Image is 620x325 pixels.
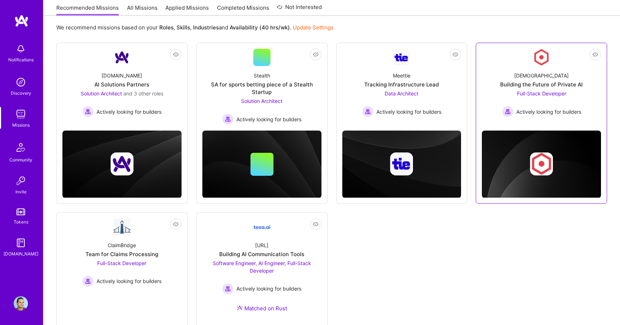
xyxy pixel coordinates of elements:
[173,221,179,227] i: icon EyeClosed
[222,113,234,125] img: Actively looking for builders
[94,81,149,88] div: AI Solutions Partners
[254,72,270,79] div: Stealth
[313,221,319,227] i: icon EyeClosed
[85,250,158,258] div: Team for Claims Processing
[517,90,566,96] span: Full-Stack Developer
[97,108,161,116] span: Actively looking for builders
[217,4,269,16] a: Completed Missions
[14,174,28,188] img: Invite
[376,108,441,116] span: Actively looking for builders
[56,4,119,16] a: Recommended Missions
[56,24,334,31] p: We recommend missions based on your , , and .
[17,208,25,215] img: tokens
[364,81,439,88] div: Tracking Infrastructure Lead
[165,4,209,16] a: Applied Missions
[213,260,311,274] span: Software Engineer, AI Engineer, Full-Stack Developer
[393,50,410,65] img: Company Logo
[452,52,458,57] i: icon EyeClosed
[113,49,131,66] img: Company Logo
[237,305,287,312] div: Matched on Rust
[9,156,32,164] div: Community
[177,24,190,31] b: Skills
[127,4,158,16] a: All Missions
[514,72,569,79] div: [DEMOGRAPHIC_DATA]
[313,52,319,57] i: icon EyeClosed
[530,152,553,175] img: Company logo
[14,14,29,27] img: logo
[219,250,304,258] div: Building AI Communication Tools
[8,56,34,63] div: Notifications
[393,72,410,79] div: Meettie
[123,90,163,96] span: and 3 other roles
[237,305,243,311] img: Ateam Purple Icon
[236,285,301,292] span: Actively looking for builders
[14,42,28,56] img: bell
[12,139,29,156] img: Community
[255,241,268,249] div: [URL]
[502,106,513,117] img: Actively looking for builders
[14,218,28,226] div: Tokens
[173,52,179,57] i: icon EyeClosed
[12,121,30,129] div: Missions
[202,131,321,198] img: cover
[482,131,601,198] img: cover
[14,296,28,311] img: User Avatar
[277,3,322,16] a: Not Interested
[342,131,461,198] img: cover
[14,107,28,121] img: teamwork
[293,24,334,31] a: Update Settings
[362,106,374,117] img: Actively looking for builders
[592,52,598,57] i: icon EyeClosed
[113,218,131,236] img: Company Logo
[230,24,290,31] b: Availability (40 hrs/wk)
[241,98,282,104] span: Solution Architect
[202,81,321,96] div: SA for sports betting piece of a Stealth Startup
[15,188,27,196] div: Invite
[14,236,28,250] img: guide book
[82,275,94,287] img: Actively looking for builders
[111,152,133,175] img: Company logo
[81,90,122,96] span: Solution Architect
[102,72,142,79] div: [DOMAIN_NAME]
[193,24,219,31] b: Industries
[82,106,94,117] img: Actively looking for builders
[390,152,413,175] img: Company logo
[533,49,550,66] img: Company Logo
[108,241,136,249] div: ClaimBridge
[62,131,182,198] img: cover
[97,260,146,266] span: Full-Stack Developer
[253,218,271,236] img: Company Logo
[159,24,174,31] b: Roles
[236,116,301,123] span: Actively looking for builders
[222,283,234,295] img: Actively looking for builders
[385,90,418,96] span: Data Architect
[4,250,38,258] div: [DOMAIN_NAME]
[516,108,581,116] span: Actively looking for builders
[97,277,161,285] span: Actively looking for builders
[500,81,583,88] div: Building the Future of Private AI
[11,89,31,97] div: Discovery
[14,75,28,89] img: discovery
